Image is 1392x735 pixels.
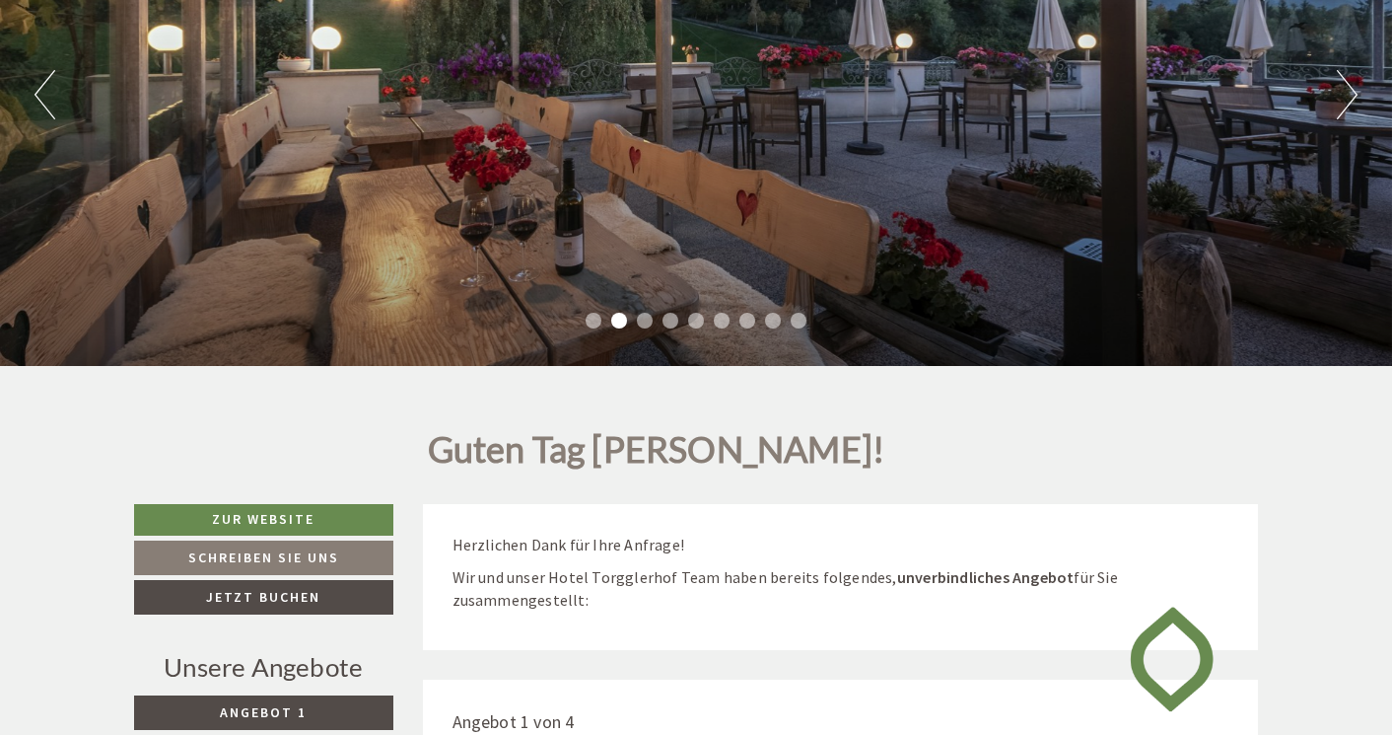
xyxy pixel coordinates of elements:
[134,504,393,536] a: Zur Website
[1337,70,1357,119] button: Next
[428,430,885,479] h1: Guten Tag [PERSON_NAME]!
[31,97,313,110] small: 16:27
[897,567,1075,587] strong: unverbindliches Angebot
[452,710,575,733] span: Angebot 1 von 4
[31,58,313,74] div: [GEOGRAPHIC_DATA]
[452,534,1229,556] p: Herzlichen Dank für Ihre Anfrage!
[134,649,393,686] div: Unsere Angebote
[452,566,1229,612] p: Wir und unser Hotel Torgglerhof Team haben bereits folgendes, für Sie zusammengestellt:
[16,54,322,114] div: Guten Tag, wie können wir Ihnen helfen?
[35,70,55,119] button: Previous
[220,703,307,721] span: Angebot 1
[659,520,777,554] button: Senden
[134,541,393,575] a: Schreiben Sie uns
[336,16,442,49] div: Mittwoch
[134,580,393,615] a: Jetzt buchen
[1115,589,1228,729] img: image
